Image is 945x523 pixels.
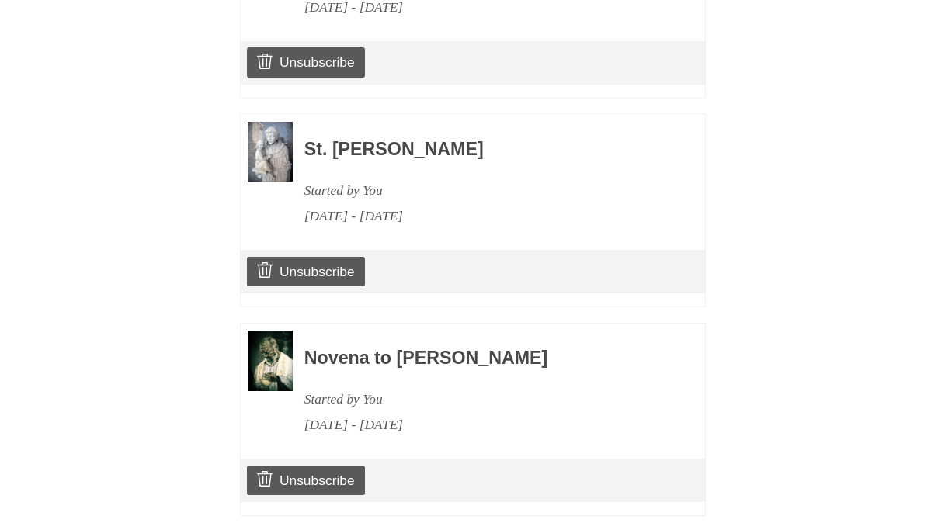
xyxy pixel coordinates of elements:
[304,140,663,160] h3: St. [PERSON_NAME]
[304,386,663,412] div: Started by You
[304,178,663,203] div: Started by You
[248,331,293,391] img: Novena image
[247,47,364,77] a: Unsubscribe
[247,257,364,286] a: Unsubscribe
[248,122,293,182] img: Novena image
[304,203,663,229] div: [DATE] - [DATE]
[304,412,663,438] div: [DATE] - [DATE]
[247,466,364,495] a: Unsubscribe
[304,348,663,369] h3: Novena to [PERSON_NAME]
